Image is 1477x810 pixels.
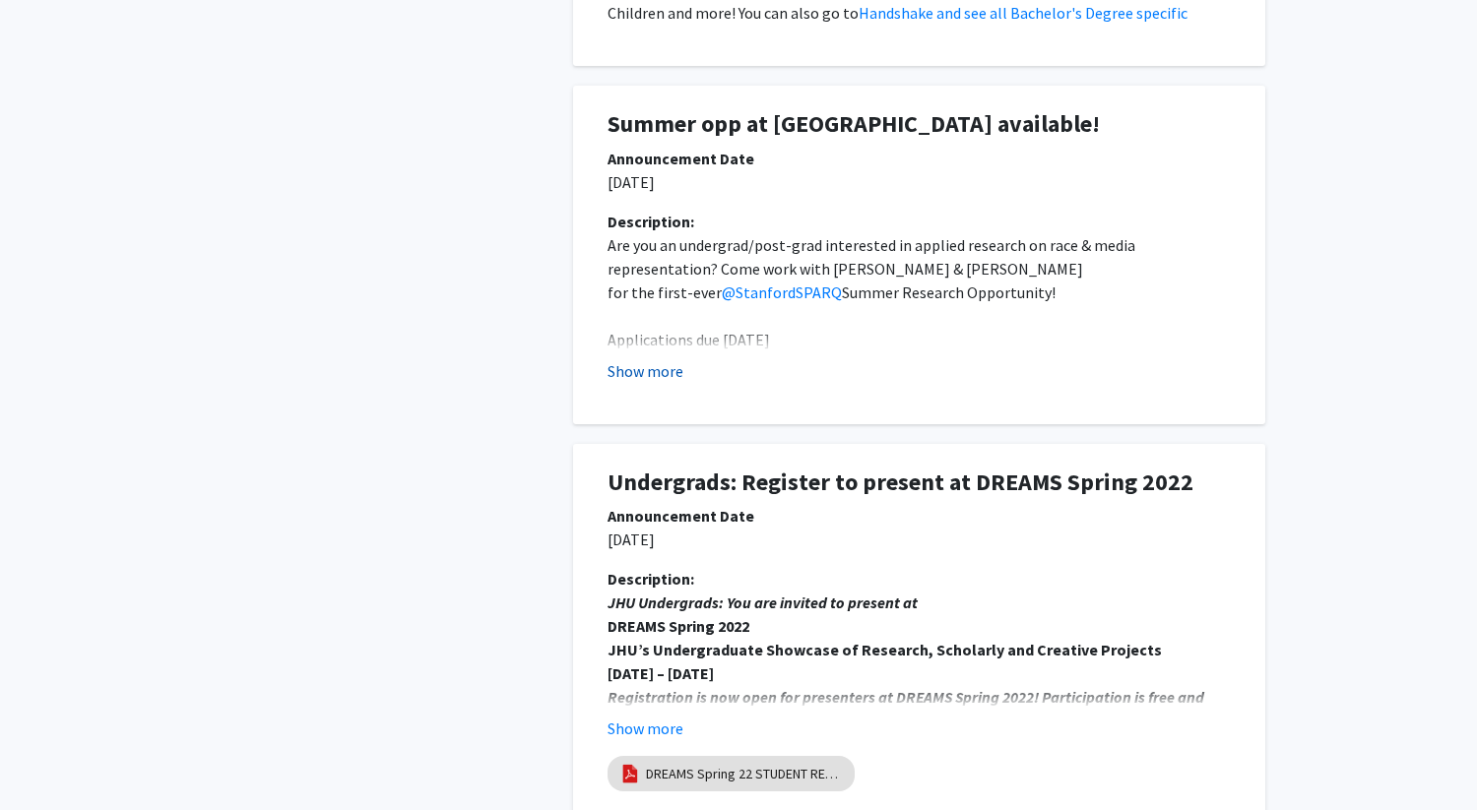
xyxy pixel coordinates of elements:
strong: [DATE] – [DATE] [608,663,714,683]
iframe: Chat [15,721,84,795]
em: JHU Undergrads: You are invited to present at [608,592,918,612]
h1: Summer opp at [GEOGRAPHIC_DATA] available! [608,110,1231,139]
div: Description: [608,567,1231,591]
em: Registration is now open for presenters at DREAMS Spring 2022! Participation is free and open to ... [608,687,1207,754]
div: Announcement Date [608,504,1231,528]
div: Description: [608,210,1231,233]
h1: Undergrads: Register to present at DREAMS Spring 2022 [608,468,1231,497]
span: Summer Research Opportunity! [842,282,1056,302]
button: Show more [608,717,683,740]
span: Are you an undergrad/post-grad interested in applied research on race & media representation? Com... [608,235,1138,279]
a: DREAMS Spring 22 STUDENT RECRUIT [646,764,843,784]
img: pdf_icon.png [619,763,641,784]
span: for the first-ever [608,282,722,302]
strong: JHU’s Undergraduate Showcase of Research, Scholarly and Creative Projects [608,640,1162,659]
div: Announcement Date [608,147,1231,170]
button: Show more [608,359,683,383]
a: @StanfordSPARQ [722,282,842,302]
p: [DATE] [608,528,1231,551]
strong: DREAMS Spring 2022 [608,616,749,636]
a: Handshake and see all Bachelor's Degree specific opportun [608,3,1190,46]
p: [DATE] [608,170,1231,194]
span: Applications due [DATE] [608,330,770,349]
